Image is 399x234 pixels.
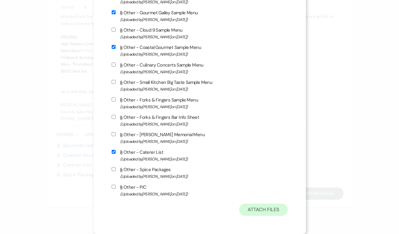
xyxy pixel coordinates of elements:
input: Other - Spice Packages(Uploaded by[PERSON_NAME]on [DATE]) [112,167,116,171]
span: (Uploaded by [PERSON_NAME] on [DATE] ) [120,86,288,93]
input: Other - Forks & Fingers Bar Info Sheet(Uploaded by[PERSON_NAME]on [DATE]) [112,115,116,119]
input: Other - Coastal Gourmet Sample Menu(Uploaded by[PERSON_NAME]on [DATE]) [112,45,116,49]
input: Other - Small Kitchen Big Taste Sample Menu(Uploaded by[PERSON_NAME]on [DATE]) [112,80,116,84]
input: Other - [PERSON_NAME] Memorial Menu(Uploaded by[PERSON_NAME]on [DATE]) [112,132,116,136]
span: (Uploaded by [PERSON_NAME] on [DATE] ) [120,173,288,180]
span: (Uploaded by [PERSON_NAME] on [DATE] ) [120,16,288,23]
label: Other - Small Kitchen Big Taste Sample Menu [112,78,288,93]
input: Other - PIC(Uploaded by[PERSON_NAME]on [DATE]) [112,185,116,189]
button: Attach Files [239,204,287,216]
span: (Uploaded by [PERSON_NAME] on [DATE] ) [120,121,288,128]
span: (Uploaded by [PERSON_NAME] on [DATE] ) [120,51,288,58]
span: (Uploaded by [PERSON_NAME] on [DATE] ) [120,138,288,145]
input: Other - Cloud 9 Sample Menu(Uploaded by[PERSON_NAME]on [DATE]) [112,28,116,32]
input: Other - Forks & Fingers Sample Menu(Uploaded by[PERSON_NAME]on [DATE]) [112,98,116,102]
span: (Uploaded by [PERSON_NAME] on [DATE] ) [120,68,288,75]
label: Other - Gourmet Galley Sample Menu [112,9,288,23]
label: Other - Caterer List [112,148,288,163]
label: Other - [PERSON_NAME] Memorial Menu [112,131,288,145]
label: Other - PIC [112,183,288,198]
span: (Uploaded by [PERSON_NAME] on [DATE] ) [120,191,288,198]
label: Other - Coastal Gourmet Sample Menu [112,43,288,58]
label: Other - Cloud 9 Sample Menu [112,26,288,40]
input: Other - Caterer List(Uploaded by[PERSON_NAME]on [DATE]) [112,150,116,154]
input: Other - Gourmet Galley Sample Menu(Uploaded by[PERSON_NAME]on [DATE]) [112,10,116,14]
label: Other - Culinary Concerts Sample Menu [112,61,288,75]
label: Other - Forks & Fingers Sample Menu [112,96,288,110]
span: (Uploaded by [PERSON_NAME] on [DATE] ) [120,156,288,163]
span: (Uploaded by [PERSON_NAME] on [DATE] ) [120,33,288,40]
label: Other - Forks & Fingers Bar Info Sheet [112,113,288,128]
input: Other - Culinary Concerts Sample Menu(Uploaded by[PERSON_NAME]on [DATE]) [112,63,116,67]
label: Other - Spice Packages [112,166,288,180]
span: (Uploaded by [PERSON_NAME] on [DATE] ) [120,103,288,110]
